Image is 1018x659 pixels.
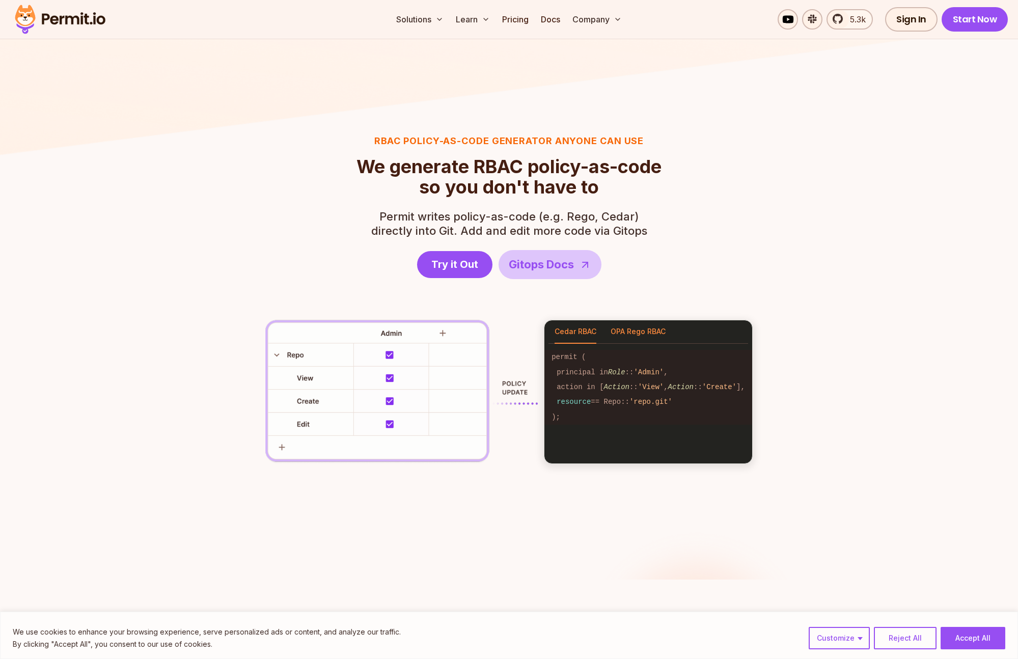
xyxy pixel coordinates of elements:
code: == Repo:: [544,395,752,409]
button: OPA Rego RBAC [611,320,666,344]
button: Company [568,9,626,30]
span: 5.3k [844,13,866,25]
span: Permit writes policy-as-code (e.g. Rego, Cedar) [371,209,647,224]
button: Accept All [941,627,1005,649]
span: Try it Out [431,257,478,271]
a: Try it Out [417,251,492,278]
span: 'View' [638,383,664,391]
span: We generate RBAC policy-as-code [356,156,662,177]
code: ); [544,410,752,425]
p: We use cookies to enhance your browsing experience, serve personalized ads or content, and analyz... [13,626,401,638]
button: Reject All [874,627,937,649]
p: By clicking "Accept All", you consent to our use of cookies. [13,638,401,650]
a: Gitops Docs [499,250,601,279]
span: Action [668,383,694,391]
span: Action [604,383,629,391]
button: Learn [452,9,494,30]
a: Pricing [498,9,533,30]
a: Docs [537,9,564,30]
img: Permit logo [10,2,110,37]
a: 5.3k [827,9,873,30]
span: 'Admin' [634,368,664,376]
h3: RBAC Policy-as-code generator anyone can use [356,134,662,148]
span: 'repo.git' [629,398,672,406]
span: Role [608,368,625,376]
a: Sign In [885,7,938,32]
span: Gitops Docs [509,256,574,273]
code: action in [ :: , :: ], [544,380,752,395]
span: 'Create' [702,383,736,391]
code: permit ( [544,350,752,365]
button: Customize [809,627,870,649]
button: Cedar RBAC [555,320,596,344]
a: Start Now [942,7,1008,32]
h2: so you don't have to [356,156,662,197]
span: resource [557,398,591,406]
code: principal in :: , [544,365,752,379]
button: Solutions [392,9,448,30]
p: directly into Git. Add and edit more code via Gitops [371,209,647,238]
